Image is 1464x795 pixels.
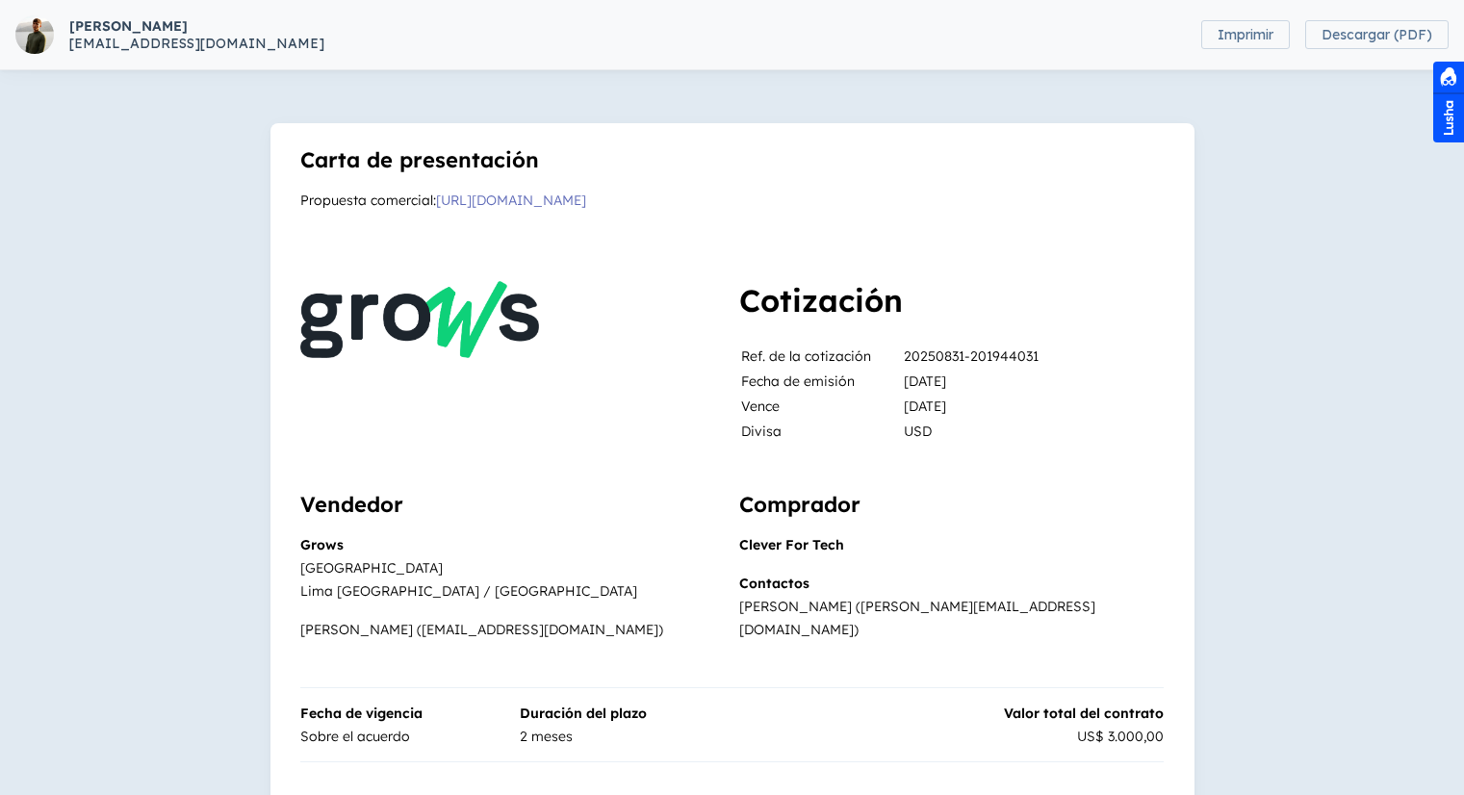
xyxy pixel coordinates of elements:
[300,556,724,579] div: [GEOGRAPHIC_DATA]
[300,702,504,725] h3: Fecha de vigencia
[904,420,1039,443] td: USD
[300,281,539,358] img: Grows
[741,395,902,418] td: Vence
[15,15,54,54] img: Garofi Espinoza
[520,728,573,745] span: 2 meses
[436,192,586,209] a: [URL][DOMAIN_NAME]
[739,491,860,518] span: Comprador
[739,595,1163,641] div: [PERSON_NAME] ([PERSON_NAME][EMAIL_ADDRESS][DOMAIN_NAME])
[1305,20,1449,49] button: Descargar (PDF)
[300,533,724,556] h3: Grows
[741,420,902,443] td: Divisa
[520,702,724,725] h3: Duración del plazo
[741,345,902,368] td: Ref. de la cotización
[69,35,324,52] span: [EMAIL_ADDRESS][DOMAIN_NAME]
[904,397,946,415] span: [DATE]
[69,17,188,35] b: [PERSON_NAME]
[741,370,902,393] td: Fecha de emisión
[300,618,724,641] div: [PERSON_NAME] ([EMAIL_ADDRESS][DOMAIN_NAME])
[300,579,724,603] div: Lima [GEOGRAPHIC_DATA] / [GEOGRAPHIC_DATA]
[1077,728,1164,745] span: US$ 3.000,00
[739,281,903,320] span: Cotización
[904,370,1039,393] td: [DATE]
[300,491,403,518] span: Vendedor
[300,146,539,173] span: Carta de presentación
[300,189,1163,212] div: Propuesta comercial:
[739,575,809,592] span: Contactos
[960,702,1164,725] h3: Valor total del contrato
[1201,20,1290,49] button: Imprimir
[739,533,1163,556] h3: Clever For Tech
[904,345,1039,368] td: 20250831-201944031
[300,725,504,748] div: Sobre el acuerdo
